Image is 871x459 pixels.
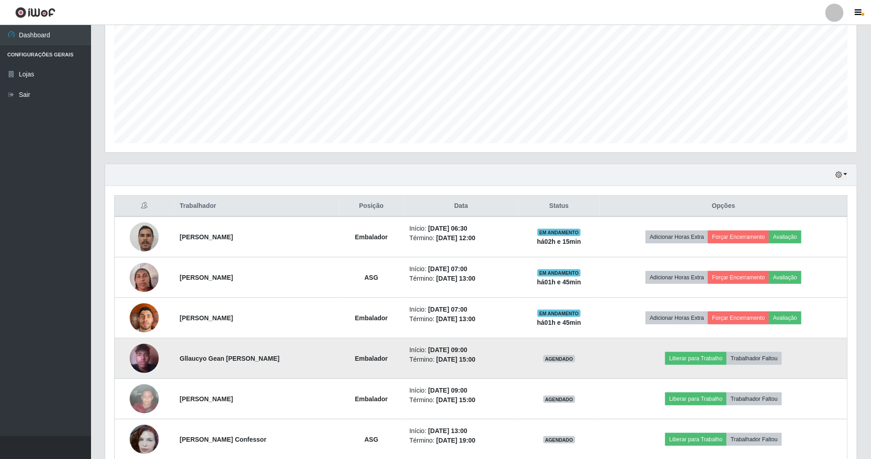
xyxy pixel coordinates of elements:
time: [DATE] 09:00 [428,346,467,353]
time: [DATE] 13:00 [428,427,467,434]
li: Término: [410,233,513,243]
strong: [PERSON_NAME] [180,314,233,322]
strong: há 01 h e 45 min [537,278,581,286]
strong: [PERSON_NAME] [180,274,233,281]
li: Término: [410,314,513,324]
li: Início: [410,264,513,274]
li: Término: [410,395,513,405]
th: Trabalhador [174,196,339,217]
li: Início: [410,345,513,355]
time: [DATE] 13:00 [436,275,476,282]
li: Início: [410,305,513,314]
span: AGENDADO [543,436,575,444]
time: [DATE] 15:00 [436,396,476,404]
img: 1756745183275.jpeg [130,373,159,425]
th: Opções [600,196,847,217]
img: 1750182643515.jpeg [130,298,159,337]
strong: [PERSON_NAME] [180,233,233,241]
span: EM ANDAMENTO [537,310,581,317]
li: Início: [410,426,513,436]
li: Início: [410,386,513,395]
img: 1754513784799.jpeg [130,217,159,256]
strong: [PERSON_NAME] Confessor [180,436,267,443]
img: 1750804753278.jpeg [130,333,159,384]
strong: há 01 h e 45 min [537,319,581,326]
button: Trabalhador Faltou [727,352,782,365]
button: Trabalhador Faltou [727,433,782,446]
button: Adicionar Horas Extra [646,312,708,324]
span: EM ANDAMENTO [537,229,581,236]
li: Início: [410,224,513,233]
strong: Embalador [355,233,388,241]
button: Liberar para Trabalho [665,433,727,446]
strong: Embalador [355,355,388,362]
time: [DATE] 15:00 [436,356,476,363]
time: [DATE] 13:00 [436,315,476,323]
time: [DATE] 19:00 [436,437,476,444]
button: Avaliação [769,312,801,324]
li: Término: [410,355,513,364]
button: Avaliação [769,231,801,243]
li: Término: [410,436,513,445]
button: Liberar para Trabalho [665,393,727,405]
strong: Embalador [355,395,388,403]
button: Adicionar Horas Extra [646,231,708,243]
span: EM ANDAMENTO [537,269,581,277]
th: Status [518,196,600,217]
span: AGENDADO [543,355,575,363]
button: Avaliação [769,271,801,284]
time: [DATE] 09:00 [428,387,467,394]
button: Forçar Encerramento [708,231,769,243]
th: Data [404,196,518,217]
strong: Gllaucyo Gean [PERSON_NAME] [180,355,279,362]
strong: ASG [365,274,378,281]
button: Trabalhador Faltou [727,393,782,405]
strong: Embalador [355,314,388,322]
strong: [PERSON_NAME] [180,395,233,403]
button: Liberar para Trabalho [665,352,727,365]
strong: ASG [365,436,378,443]
img: CoreUI Logo [15,7,56,18]
button: Adicionar Horas Extra [646,271,708,284]
span: AGENDADO [543,396,575,403]
img: 1737744028032.jpeg [130,258,159,297]
th: Posição [339,196,404,217]
li: Término: [410,274,513,283]
time: [DATE] 12:00 [436,234,476,242]
button: Forçar Encerramento [708,271,769,284]
time: [DATE] 07:00 [428,265,467,272]
time: [DATE] 07:00 [428,306,467,313]
button: Forçar Encerramento [708,312,769,324]
time: [DATE] 06:30 [428,225,467,232]
strong: há 02 h e 15 min [537,238,581,245]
